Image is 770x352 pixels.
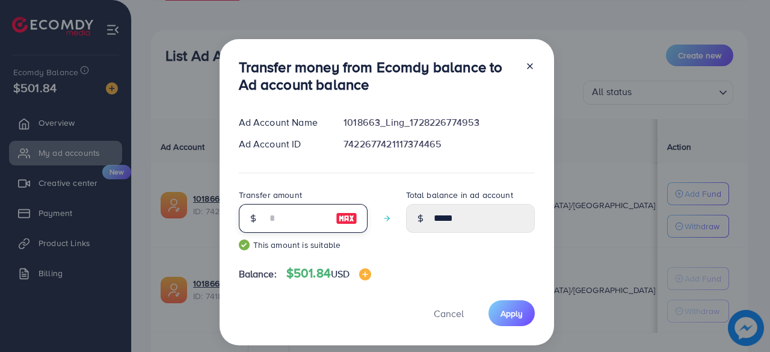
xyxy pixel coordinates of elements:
[286,266,372,281] h4: $501.84
[334,137,544,151] div: 7422677421117374465
[500,307,523,320] span: Apply
[239,239,368,251] small: This amount is suitable
[419,300,479,326] button: Cancel
[229,137,334,151] div: Ad Account ID
[229,116,334,129] div: Ad Account Name
[406,189,513,201] label: Total balance in ad account
[239,267,277,281] span: Balance:
[331,267,350,280] span: USD
[239,58,516,93] h3: Transfer money from Ecomdy balance to Ad account balance
[434,307,464,320] span: Cancel
[359,268,371,280] img: image
[239,189,302,201] label: Transfer amount
[334,116,544,129] div: 1018663_Ling_1728226774953
[488,300,535,326] button: Apply
[239,239,250,250] img: guide
[336,211,357,226] img: image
